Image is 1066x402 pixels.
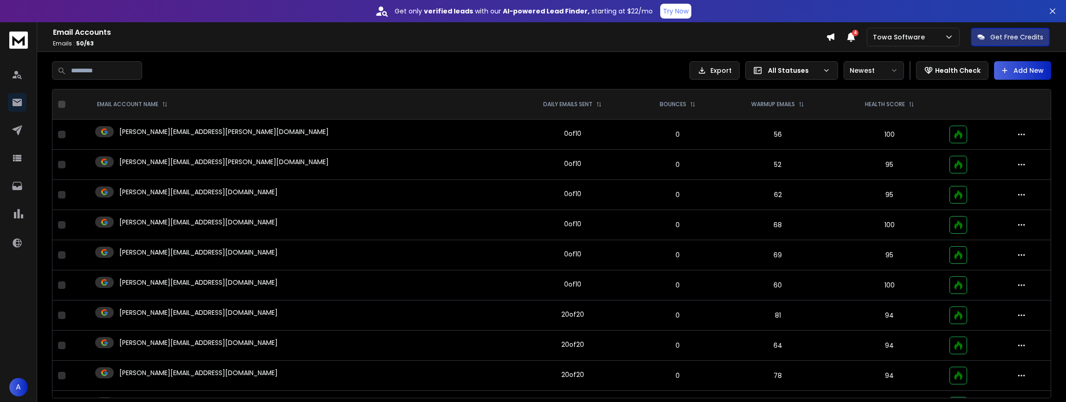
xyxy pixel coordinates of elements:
[564,219,581,229] div: 0 of 10
[9,378,28,396] button: A
[721,120,835,150] td: 56
[564,129,581,138] div: 0 of 10
[395,6,653,16] p: Get only with our starting at $22/mo
[564,189,581,198] div: 0 of 10
[424,6,473,16] strong: verified leads
[768,66,819,75] p: All Statuses
[561,310,584,319] div: 20 of 20
[97,101,168,108] div: EMAIL ACCOUNT NAME
[835,240,944,270] td: 95
[53,40,826,47] p: Emails :
[119,157,329,166] p: [PERSON_NAME][EMAIL_ADDRESS][PERSON_NAME][DOMAIN_NAME]
[119,248,278,257] p: [PERSON_NAME][EMAIL_ADDRESS][DOMAIN_NAME]
[640,130,715,139] p: 0
[721,270,835,300] td: 60
[916,61,988,80] button: Health Check
[660,4,691,19] button: Try Now
[971,28,1050,46] button: Get Free Credits
[564,159,581,168] div: 0 of 10
[640,190,715,199] p: 0
[640,220,715,230] p: 0
[994,61,1051,80] button: Add New
[835,150,944,180] td: 95
[721,331,835,361] td: 64
[119,217,278,227] p: [PERSON_NAME][EMAIL_ADDRESS][DOMAIN_NAME]
[721,300,835,331] td: 81
[935,66,981,75] p: Health Check
[119,187,278,197] p: [PERSON_NAME][EMAIL_ADDRESS][DOMAIN_NAME]
[640,371,715,380] p: 0
[9,32,28,49] img: logo
[640,281,715,290] p: 0
[119,278,278,287] p: [PERSON_NAME][EMAIL_ADDRESS][DOMAIN_NAME]
[721,361,835,391] td: 78
[721,210,835,240] td: 68
[835,210,944,240] td: 100
[640,250,715,260] p: 0
[660,101,686,108] p: BOUNCES
[119,338,278,347] p: [PERSON_NAME][EMAIL_ADDRESS][DOMAIN_NAME]
[835,300,944,331] td: 94
[503,6,590,16] strong: AI-powered Lead Finder,
[561,370,584,379] div: 20 of 20
[721,150,835,180] td: 52
[835,120,944,150] td: 100
[835,361,944,391] td: 94
[835,331,944,361] td: 94
[561,340,584,349] div: 20 of 20
[119,127,329,136] p: [PERSON_NAME][EMAIL_ADDRESS][PERSON_NAME][DOMAIN_NAME]
[689,61,740,80] button: Export
[119,368,278,377] p: [PERSON_NAME][EMAIL_ADDRESS][DOMAIN_NAME]
[835,180,944,210] td: 95
[564,249,581,259] div: 0 of 10
[76,39,94,47] span: 50 / 63
[721,180,835,210] td: 62
[990,32,1043,42] p: Get Free Credits
[751,101,795,108] p: WARMUP EMAILS
[564,280,581,289] div: 0 of 10
[873,32,929,42] p: Towa Software
[53,27,826,38] h1: Email Accounts
[640,311,715,320] p: 0
[844,61,904,80] button: Newest
[640,341,715,350] p: 0
[119,308,278,317] p: [PERSON_NAME][EMAIL_ADDRESS][DOMAIN_NAME]
[721,240,835,270] td: 69
[663,6,689,16] p: Try Now
[852,30,858,36] span: 4
[543,101,592,108] p: DAILY EMAILS SENT
[640,160,715,169] p: 0
[865,101,905,108] p: HEALTH SCORE
[835,270,944,300] td: 100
